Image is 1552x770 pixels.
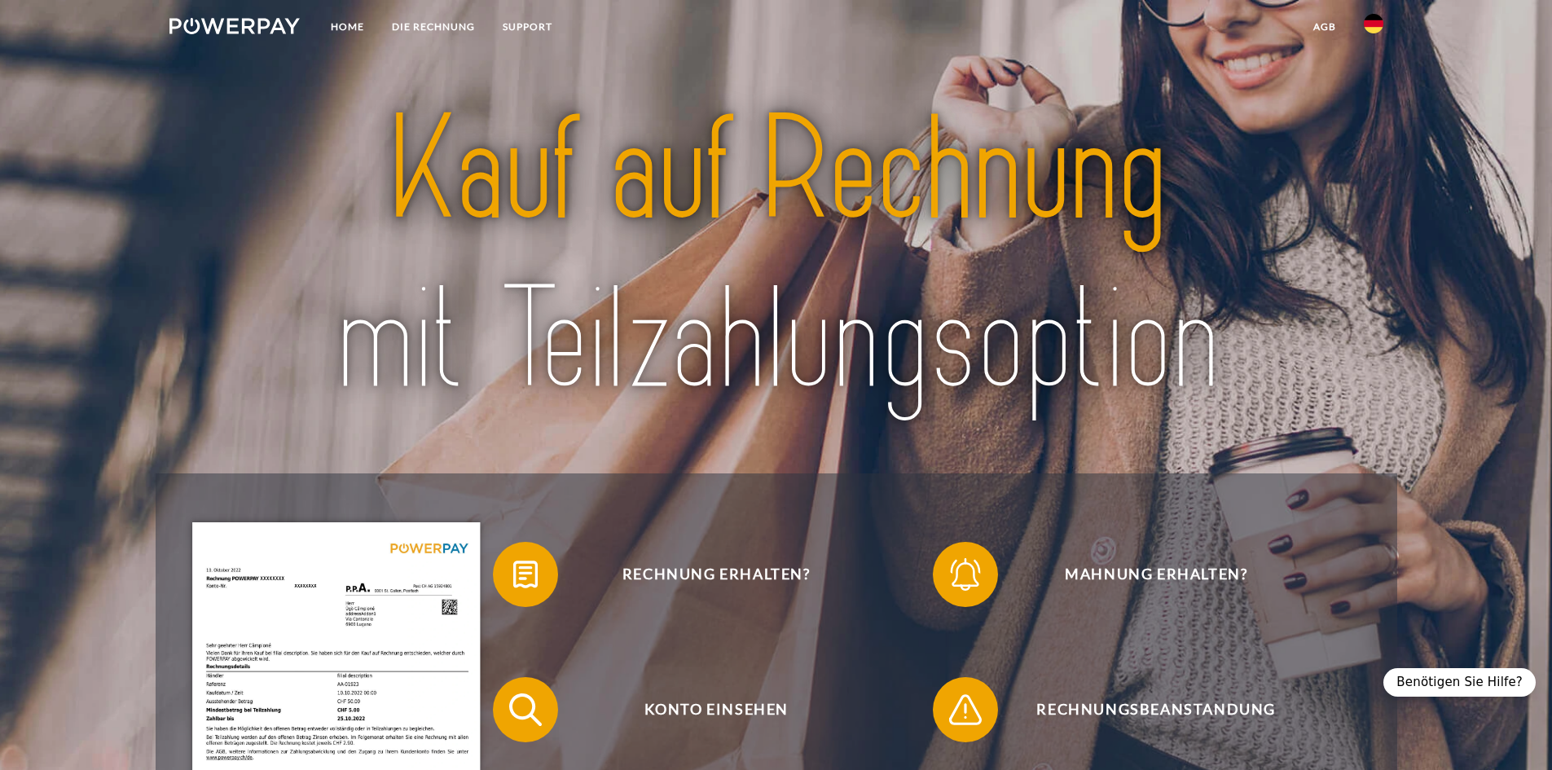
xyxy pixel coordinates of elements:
[933,677,1356,742] button: Rechnungsbeanstandung
[933,542,1356,607] button: Mahnung erhalten?
[945,554,986,595] img: qb_bell.svg
[1383,668,1536,697] div: Benötigen Sie Hilfe?
[956,677,1356,742] span: Rechnungsbeanstandung
[493,677,917,742] button: Konto einsehen
[956,542,1356,607] span: Mahnung erhalten?
[1299,12,1350,42] a: agb
[317,12,378,42] a: Home
[517,542,916,607] span: Rechnung erhalten?
[378,12,489,42] a: DIE RECHNUNG
[1364,14,1383,33] img: de
[493,542,917,607] button: Rechnung erhalten?
[945,689,986,730] img: qb_warning.svg
[517,677,916,742] span: Konto einsehen
[505,689,546,730] img: qb_search.svg
[169,18,301,34] img: logo-powerpay-white.svg
[489,12,566,42] a: SUPPORT
[505,554,546,595] img: qb_bill.svg
[229,77,1323,434] img: title-powerpay_de.svg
